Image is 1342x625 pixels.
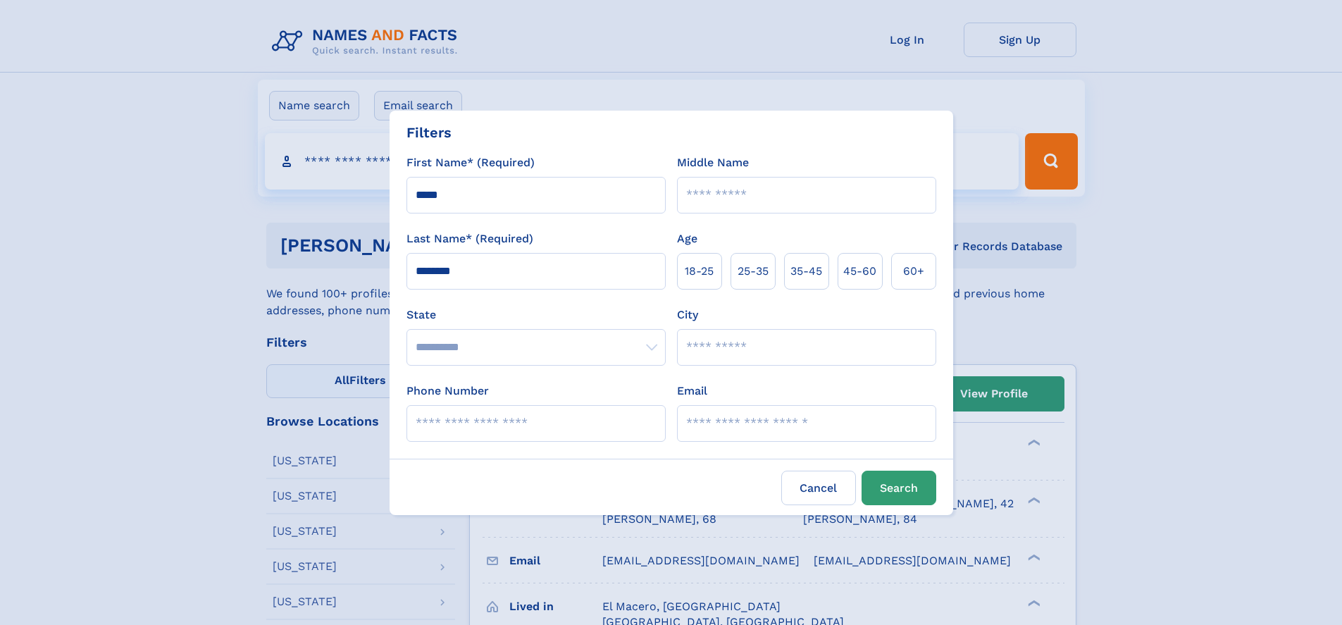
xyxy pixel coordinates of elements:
label: First Name* (Required) [406,154,535,171]
label: City [677,307,698,323]
span: 25‑35 [738,263,769,280]
label: Last Name* (Required) [406,230,533,247]
span: 45‑60 [843,263,876,280]
span: 18‑25 [685,263,714,280]
label: Cancel [781,471,856,505]
label: Email [677,383,707,400]
label: Phone Number [406,383,489,400]
button: Search [862,471,936,505]
label: State [406,307,666,323]
span: 35‑45 [790,263,822,280]
label: Age [677,230,697,247]
div: Filters [406,122,452,143]
label: Middle Name [677,154,749,171]
span: 60+ [903,263,924,280]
